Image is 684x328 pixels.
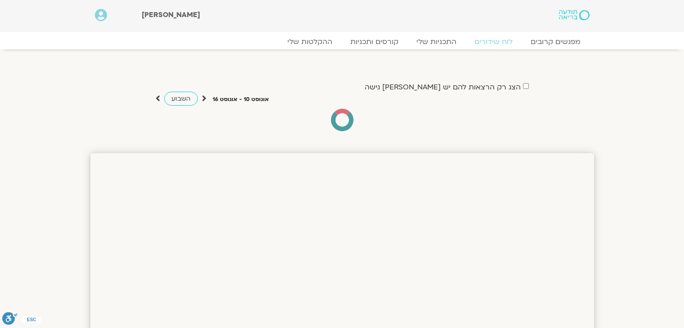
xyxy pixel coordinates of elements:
a: לוח שידורים [465,37,522,46]
a: קורסים ותכניות [341,37,407,46]
label: הצג רק הרצאות להם יש [PERSON_NAME] גישה [365,83,521,91]
a: השבוע [164,92,198,106]
a: מפגשים קרובים [522,37,590,46]
a: ההקלטות שלי [278,37,341,46]
p: אוגוסט 10 - אוגוסט 16 [213,95,269,104]
span: [PERSON_NAME] [142,10,200,20]
a: התכניות שלי [407,37,465,46]
span: השבוע [171,94,191,103]
nav: Menu [95,37,590,46]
